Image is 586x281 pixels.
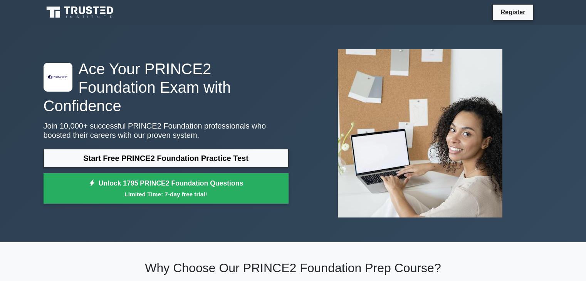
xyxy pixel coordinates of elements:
h2: Why Choose Our PRINCE2 Foundation Prep Course? [44,261,543,275]
small: Limited Time: 7-day free trial! [53,190,279,199]
h1: Ace Your PRINCE2 Foundation Exam with Confidence [44,60,289,115]
a: Start Free PRINCE2 Foundation Practice Test [44,149,289,167]
a: Unlock 1795 PRINCE2 Foundation QuestionsLimited Time: 7-day free trial! [44,173,289,204]
a: Register [496,7,530,17]
p: Join 10,000+ successful PRINCE2 Foundation professionals who boosted their careers with our prove... [44,121,289,140]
